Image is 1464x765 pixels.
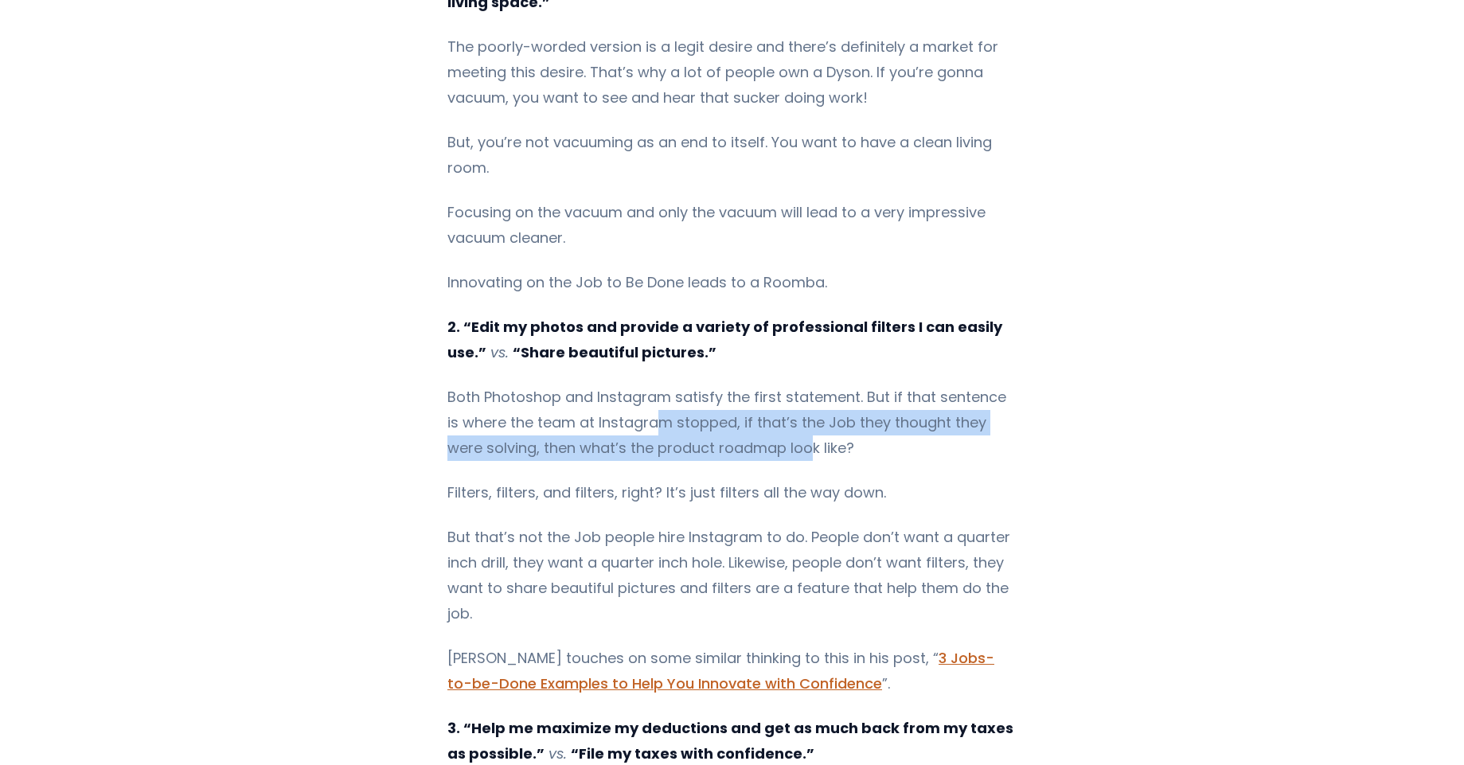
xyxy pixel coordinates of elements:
[513,342,716,362] strong: “Share beautiful pictures.”
[447,646,1017,697] p: [PERSON_NAME] touches on some similar thinking to this in his post, “ ”.
[447,270,1017,295] p: Innovating on the Job to Be Done leads to a Roomba.
[447,200,1017,251] p: Focusing on the vacuum and only the vacuum will lead to a very impressive vacuum cleaner.
[490,342,509,362] em: vs.
[571,744,814,763] strong: “File my taxes with confidence.”
[447,384,1017,461] p: Both Photoshop and Instagram satisfy the first statement. But if that sentence is where the team ...
[447,718,1013,763] strong: 3. “Help me maximize my deductions and get as much back from my taxes as possible.”
[447,480,1017,505] p: Filters, filters, and filters, right? It’s just filters all the way down.
[447,317,1002,362] strong: 2. “Edit my photos and provide a variety of professional filters I can easily use.”
[549,744,567,763] em: vs.
[447,34,1017,111] p: The poorly-worded version is a legit desire and there’s definitely a market for meeting this desi...
[447,525,1017,626] p: But that’s not the Job people hire Instagram to do. People don’t want a quarter inch drill, they ...
[447,130,1017,181] p: But, you’re not vacuuming as an end to itself. You want to have a clean living room.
